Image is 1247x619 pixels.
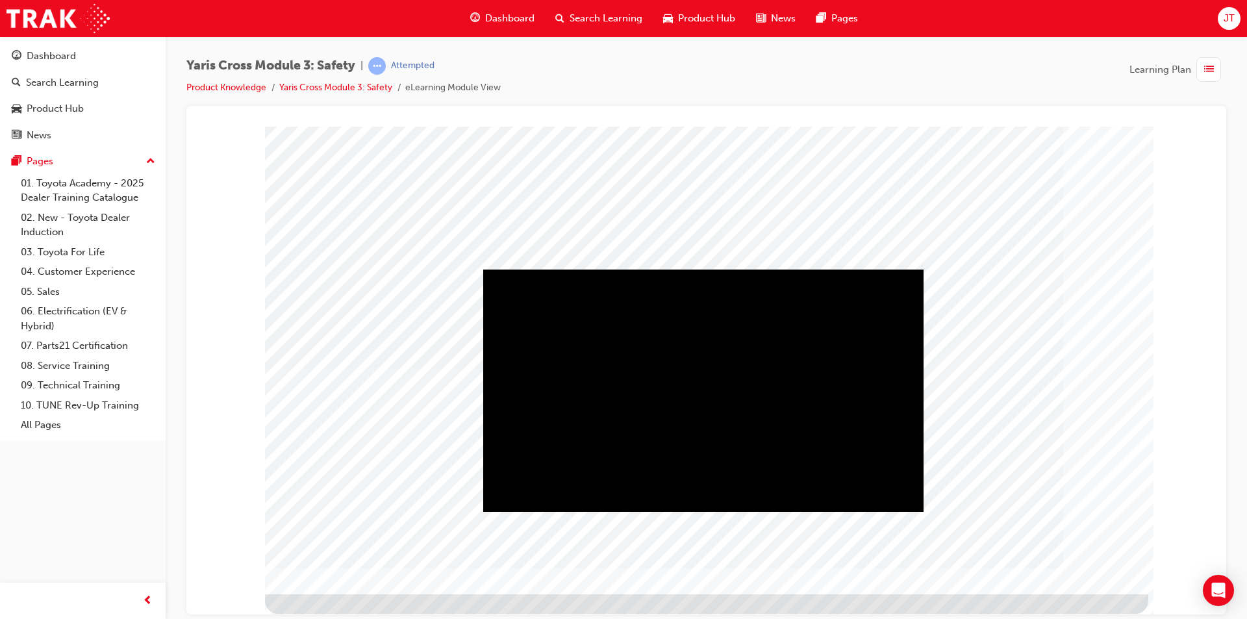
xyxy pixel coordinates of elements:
[470,10,480,27] span: guage-icon
[186,58,355,73] span: Yaris Cross Module 3: Safety
[756,10,766,27] span: news-icon
[16,173,160,208] a: 01. Toyota Academy - 2025 Dealer Training Catalogue
[27,49,76,64] div: Dashboard
[5,97,160,121] a: Product Hub
[12,77,21,89] span: search-icon
[5,42,160,149] button: DashboardSearch LearningProduct HubNews
[27,128,51,143] div: News
[360,58,363,73] span: |
[12,103,21,115] span: car-icon
[391,60,435,72] div: Attempted
[771,11,796,26] span: News
[1218,7,1241,30] button: JT
[27,101,84,116] div: Product Hub
[16,356,160,376] a: 08. Service Training
[286,143,727,385] div: Video
[746,5,806,32] a: news-iconNews
[6,4,110,33] img: Trak
[16,415,160,435] a: All Pages
[816,10,826,27] span: pages-icon
[460,5,545,32] a: guage-iconDashboard
[5,71,160,95] a: Search Learning
[545,5,653,32] a: search-iconSearch Learning
[146,153,155,170] span: up-icon
[485,11,535,26] span: Dashboard
[1129,62,1191,77] span: Learning Plan
[186,82,266,93] a: Product Knowledge
[663,10,673,27] span: car-icon
[653,5,746,32] a: car-iconProduct Hub
[16,262,160,282] a: 04. Customer Experience
[12,51,21,62] span: guage-icon
[16,336,160,356] a: 07. Parts21 Certification
[1203,575,1234,606] div: Open Intercom Messenger
[16,396,160,416] a: 10. TUNE Rev-Up Training
[570,11,642,26] span: Search Learning
[16,375,160,396] a: 09. Technical Training
[1129,57,1226,82] button: Learning Plan
[27,154,53,169] div: Pages
[16,242,160,262] a: 03. Toyota For Life
[806,5,868,32] a: pages-iconPages
[143,593,153,609] span: prev-icon
[12,130,21,142] span: news-icon
[16,301,160,336] a: 06. Electrification (EV & Hybrid)
[12,156,21,168] span: pages-icon
[368,57,386,75] span: learningRecordVerb_ATTEMPT-icon
[405,81,501,95] li: eLearning Module View
[5,44,160,68] a: Dashboard
[831,11,858,26] span: Pages
[5,149,160,173] button: Pages
[16,208,160,242] a: 02. New - Toyota Dealer Induction
[678,11,735,26] span: Product Hub
[26,75,99,90] div: Search Learning
[1224,11,1235,26] span: JT
[555,10,564,27] span: search-icon
[5,123,160,147] a: News
[279,82,392,93] a: Yaris Cross Module 3: Safety
[16,282,160,302] a: 05. Sales
[1204,62,1214,78] span: list-icon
